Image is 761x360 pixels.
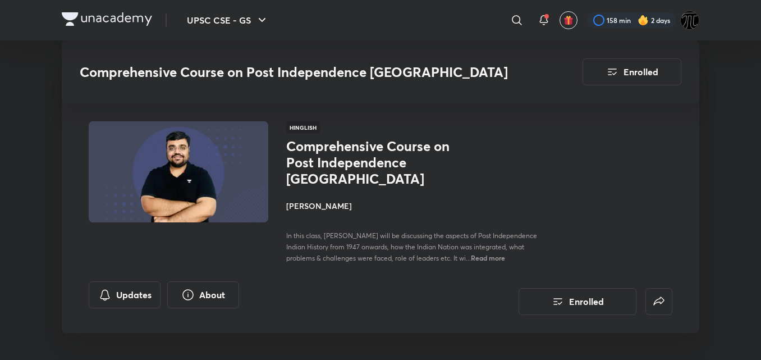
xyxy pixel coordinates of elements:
button: Enrolled [519,288,636,315]
h1: Comprehensive Course on Post Independence [GEOGRAPHIC_DATA] [286,138,470,186]
button: Updates [89,281,161,308]
button: avatar [560,11,577,29]
h4: [PERSON_NAME] [286,200,538,212]
h3: Comprehensive Course on Post Independence [GEOGRAPHIC_DATA] [80,64,519,80]
button: UPSC CSE - GS [180,9,276,31]
a: Company Logo [62,12,152,29]
span: In this class, [PERSON_NAME] will be discussing the aspects of Post Independence Indian History f... [286,231,537,262]
button: false [645,288,672,315]
img: Watcher [680,11,699,30]
img: streak [638,15,649,26]
span: Read more [471,253,505,262]
button: About [167,281,239,308]
img: Company Logo [62,12,152,26]
span: Hinglish [286,121,320,134]
img: avatar [563,15,574,25]
img: Thumbnail [87,120,270,224]
button: Enrolled [583,58,681,85]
